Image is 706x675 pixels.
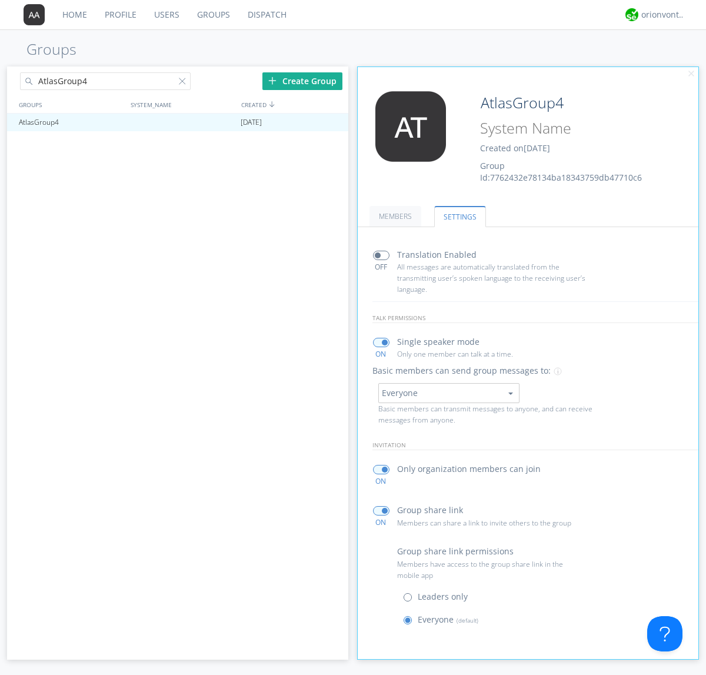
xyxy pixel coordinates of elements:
p: invitation [372,440,699,450]
a: AtlasGroup4[DATE] [7,114,348,131]
p: Members can share a link to invite others to the group [397,517,585,528]
p: Basic members can transmit messages to anyone, and can receive messages from anyone. [378,403,598,425]
p: Basic members can send group messages to: [372,364,551,377]
div: ON [368,476,394,486]
span: Created on [480,142,550,154]
img: 373638.png [367,91,455,162]
p: Single speaker mode [397,335,479,348]
p: Only organization members can join [397,463,541,476]
img: 29d36aed6fa347d5a1537e7736e6aa13 [625,8,638,21]
p: Translation Enabled [397,248,477,261]
p: Only one member can talk at a time. [397,348,585,360]
div: Create Group [262,72,342,90]
span: [DATE] [241,114,262,131]
img: 373638.png [24,4,45,25]
div: CREATED [238,96,349,113]
img: plus.svg [268,77,277,85]
input: System Name [476,117,666,139]
a: SETTINGS [434,206,486,227]
p: Leaders only [418,590,468,603]
span: (default) [454,616,478,624]
p: Group share link [397,504,463,517]
div: ON [368,517,394,527]
iframe: Toggle Customer Support [647,616,682,651]
img: cancel.svg [687,70,695,78]
p: Members have access to the group share link in the mobile app [397,558,585,581]
input: Group Name [476,91,666,115]
a: MEMBERS [369,206,421,227]
p: Everyone [418,613,478,626]
span: Group Id: 7762432e78134ba18343759db47710c6 [480,160,642,183]
div: GROUPS [16,96,125,113]
div: OFF [368,262,394,272]
div: ON [368,349,394,359]
p: Group share link permissions [397,545,514,558]
div: orionvontas+atlas+automation+org2 [641,9,685,21]
div: AtlasGroup4 [16,114,126,131]
div: SYSTEM_NAME [128,96,238,113]
input: Search groups [20,72,191,90]
p: talk permissions [372,313,699,323]
p: All messages are automatically translated from the transmitting user’s spoken language to the rec... [397,261,585,295]
span: [DATE] [524,142,550,154]
button: Everyone [378,383,519,403]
